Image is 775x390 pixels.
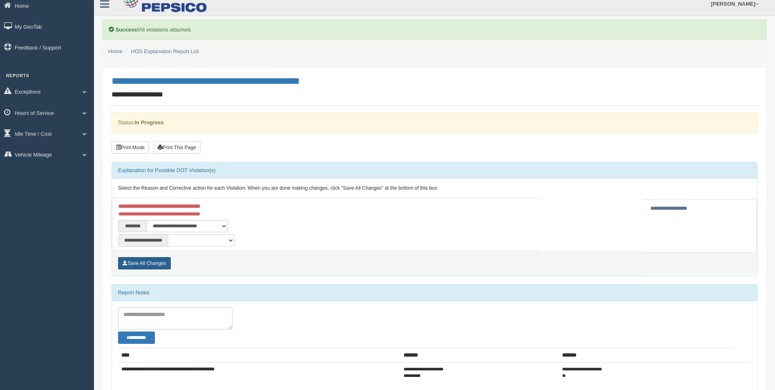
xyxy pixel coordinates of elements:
button: Change Filter Options [118,332,155,344]
div: All violations attached. [102,19,767,40]
button: Print Mode [112,141,149,154]
div: Report Notes [112,285,757,301]
button: Print This Page [153,141,201,154]
a: Home [108,48,123,54]
a: HOS Explanation Report List [131,48,199,54]
div: Select the Reason and Corrective action for each Violation. When you are done making changes, cli... [112,179,757,198]
div: Explanation for Possible DOT Violation(s) [112,162,757,179]
button: Save [118,257,171,269]
div: Status: [112,112,757,133]
b: Success! [116,27,139,33]
strong: In Progress [134,119,164,126]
